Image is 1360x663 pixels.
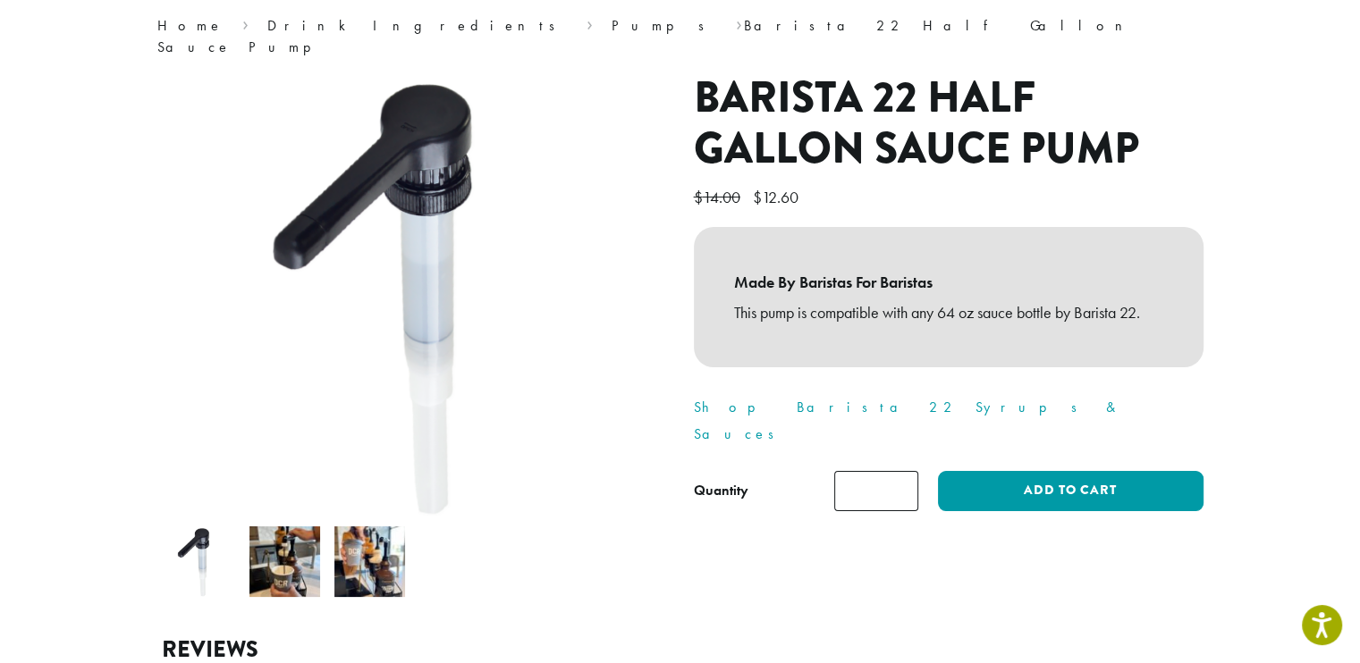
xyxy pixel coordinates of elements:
a: Shop Barista 22 Syrups & Sauces [694,398,1122,443]
div: Quantity [694,480,748,501]
span: › [735,9,741,37]
span: › [242,9,249,37]
a: Pumps [612,16,716,35]
nav: Breadcrumb [157,15,1204,58]
img: Barista 22 Half Gallon Sauce Pump - Image 2 [249,526,320,597]
input: Product quantity [834,471,918,511]
bdi: 12.60 [753,187,803,207]
button: Add to cart [938,471,1203,511]
b: Made By Baristas For Baristas [734,267,1163,298]
img: Barista 22 Half Gallon Sauce Pump - Image 3 [334,526,405,597]
span: $ [694,187,703,207]
span: › [587,9,593,37]
h1: Barista 22 Half Gallon Sauce Pump [694,72,1204,175]
a: Drink Ingredients [267,16,567,35]
span: $ [753,187,762,207]
h2: Reviews [162,636,1199,663]
a: Home [157,16,224,35]
p: This pump is compatible with any 64 oz sauce bottle by Barista 22. [734,298,1163,328]
bdi: 14.00 [694,187,745,207]
img: Barista 22 Half Gallon Sauce Pump [165,526,235,597]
